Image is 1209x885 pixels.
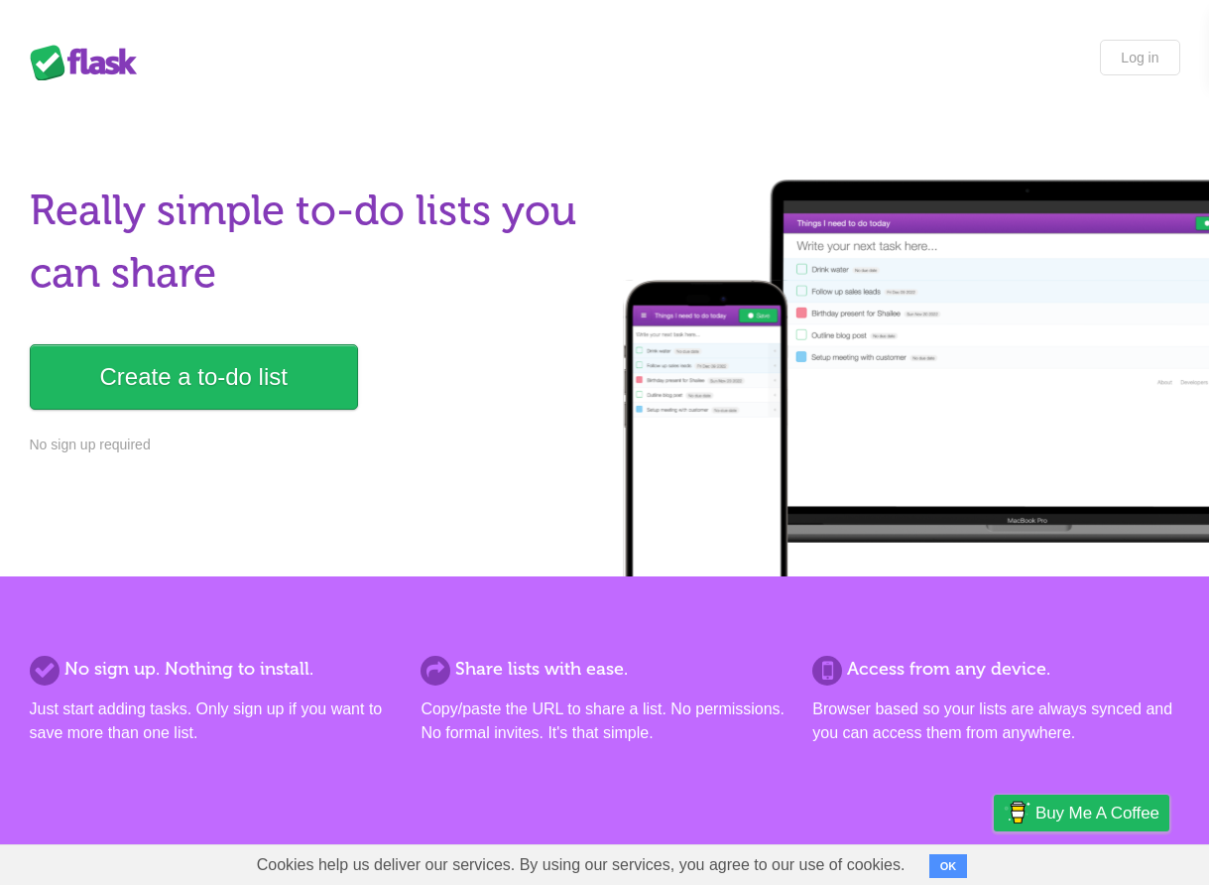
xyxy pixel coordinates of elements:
span: Buy me a coffee [1035,796,1159,830]
p: No sign up required [30,435,593,455]
h1: Really simple to-do lists you can share [30,180,593,305]
p: Copy/paste the URL to share a list. No permissions. No formal invites. It's that simple. [421,697,787,745]
div: Flask Lists [30,45,149,80]
img: Buy me a coffee [1004,796,1030,829]
h2: No sign up. Nothing to install. [30,656,397,683]
h2: Share lists with ease. [421,656,787,683]
a: Log in [1100,40,1179,75]
span: Cookies help us deliver our services. By using our services, you agree to our use of cookies. [237,845,925,885]
a: Buy me a coffee [994,795,1169,831]
p: Browser based so your lists are always synced and you can access them from anywhere. [812,697,1179,745]
a: Create a to-do list [30,344,358,410]
h2: Access from any device. [812,656,1179,683]
p: Just start adding tasks. Only sign up if you want to save more than one list. [30,697,397,745]
button: OK [929,854,968,878]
